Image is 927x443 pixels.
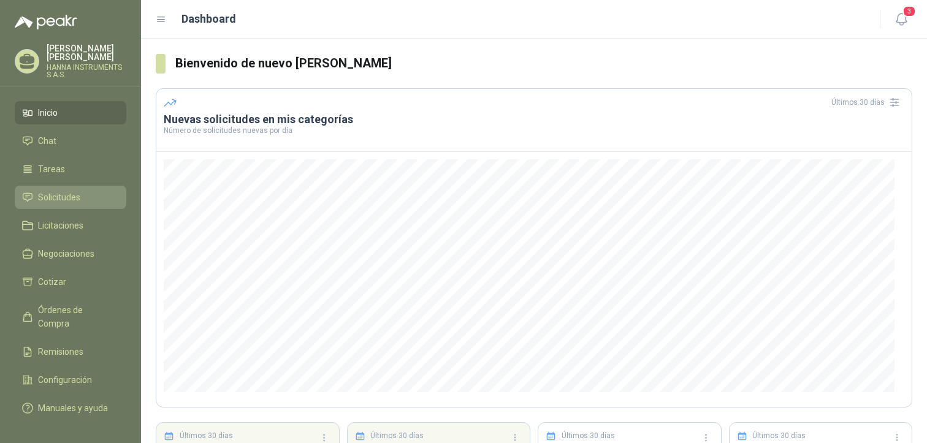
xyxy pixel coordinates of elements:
[38,345,83,358] span: Remisiones
[15,214,126,237] a: Licitaciones
[181,10,236,28] h1: Dashboard
[38,191,80,204] span: Solicitudes
[890,9,912,31] button: 3
[370,430,424,442] p: Últimos 30 días
[38,162,65,176] span: Tareas
[831,93,904,112] div: Últimos 30 días
[38,247,94,260] span: Negociaciones
[38,106,58,119] span: Inicio
[15,298,126,335] a: Órdenes de Compra
[15,15,77,29] img: Logo peakr
[180,430,233,442] p: Últimos 30 días
[175,54,912,73] h3: Bienvenido de nuevo [PERSON_NAME]
[15,186,126,209] a: Solicitudes
[164,112,904,127] h3: Nuevas solicitudes en mis categorías
[38,275,66,289] span: Cotizar
[15,242,126,265] a: Negociaciones
[15,129,126,153] a: Chat
[752,430,806,442] p: Últimos 30 días
[15,270,126,293] a: Cotizar
[15,340,126,363] a: Remisiones
[47,64,126,78] p: HANNA INSTRUMENTS S.A.S.
[562,430,615,442] p: Últimos 30 días
[15,157,126,181] a: Tareas
[38,401,108,415] span: Manuales y ayuda
[15,368,126,392] a: Configuración
[38,373,92,387] span: Configuración
[902,6,916,17] span: 3
[38,134,56,148] span: Chat
[47,44,126,61] p: [PERSON_NAME] [PERSON_NAME]
[15,396,126,420] a: Manuales y ayuda
[38,303,115,330] span: Órdenes de Compra
[15,101,126,124] a: Inicio
[38,219,83,232] span: Licitaciones
[164,127,904,134] p: Número de solicitudes nuevas por día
